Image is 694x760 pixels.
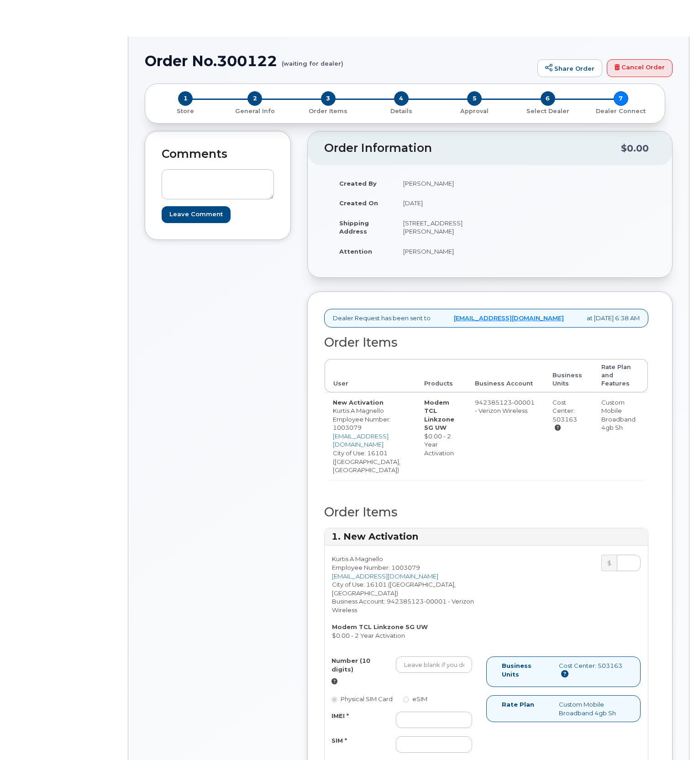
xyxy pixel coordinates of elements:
th: Rate Plan and Features [593,359,648,392]
a: 5 Approval [438,106,511,115]
p: Details [368,107,434,115]
td: [PERSON_NAME] [395,241,483,261]
input: Leave blank if you don't know the number [396,656,472,673]
p: Select Dealer [515,107,580,115]
label: Business Units [502,661,545,678]
span: Employee Number: 1003079 [333,416,391,432]
a: 3 Order Items [292,106,365,115]
div: Custom Mobile Broadband 4gb Sh [552,700,632,717]
strong: Shipping Address [339,219,369,235]
strong: Created By [339,180,377,187]
p: Store [156,107,215,115]
span: 6 [541,91,555,106]
span: Employee Number: 1003079 [332,564,420,571]
strong: Modem TCL Linkzone 5G UW [424,399,454,432]
td: Custom Mobile Broadband 4gb Sh [593,392,648,480]
td: [PERSON_NAME] [395,173,483,193]
a: [EMAIL_ADDRESS][DOMAIN_NAME] [332,573,438,580]
a: [EMAIL_ADDRESS][DOMAIN_NAME] [454,314,564,323]
a: 6 Select Dealer [511,106,584,115]
a: Share Order [537,59,602,78]
p: Approval [442,107,507,115]
a: [EMAIL_ADDRESS][DOMAIN_NAME] [333,432,389,448]
span: 5 [467,91,482,106]
span: 2 [247,91,262,106]
h2: Order Items [324,505,648,519]
label: Rate Plan [502,700,534,709]
strong: Modem TCL Linkzone 5G UW [332,623,428,630]
td: Kurtis A Magnello City of Use: 16101 ([GEOGRAPHIC_DATA], [GEOGRAPHIC_DATA]) [325,392,416,480]
span: 1 [178,91,193,106]
label: SIM * [331,736,347,745]
a: 4 Details [365,106,438,115]
label: Number (10 digits) [331,656,382,673]
strong: Attention [339,248,372,255]
h1: Order No.300122 [145,53,533,69]
div: Cost Center: 503163 [559,661,625,678]
a: 2 General Info [218,106,291,115]
div: Kurtis A Magnello City of Use: 16101 ([GEOGRAPHIC_DATA], [GEOGRAPHIC_DATA]) Business Account: 942... [325,555,486,640]
td: [DATE] [395,193,483,213]
strong: New Activation [333,399,384,406]
th: Products [416,359,467,392]
p: General Info [222,107,288,115]
input: eSIM [403,697,409,703]
td: 942385123-00001 - Verizon Wireless [467,392,544,480]
label: Physical SIM Card [331,695,393,703]
div: $0.00 [621,140,649,157]
th: Business Account [467,359,544,392]
a: Cancel Order [607,59,673,78]
small: (waiting for dealer) [282,53,343,67]
strong: Created On [339,199,378,207]
h2: Order Information [324,142,621,155]
th: Business Units [544,359,593,392]
h2: Order Items [324,336,648,349]
span: 4 [394,91,409,106]
td: [STREET_ADDRESS][PERSON_NAME] [395,213,483,241]
strong: 1. New Activation [331,531,418,542]
div: $ [601,555,617,571]
div: Cost Center: 503163 [552,398,585,432]
th: User [325,359,416,392]
h2: Comments [162,148,274,161]
input: Physical SIM Card [331,697,337,703]
div: Dealer Request has been sent to at [DATE] 6:38 AM [324,309,648,328]
label: IMEI * [331,712,349,720]
span: 3 [321,91,336,106]
td: $0.00 - 2 Year Activation [416,392,467,480]
label: eSIM [403,695,427,703]
input: Leave Comment [162,206,231,223]
a: 1 Store [152,106,218,115]
p: Order Items [295,107,361,115]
